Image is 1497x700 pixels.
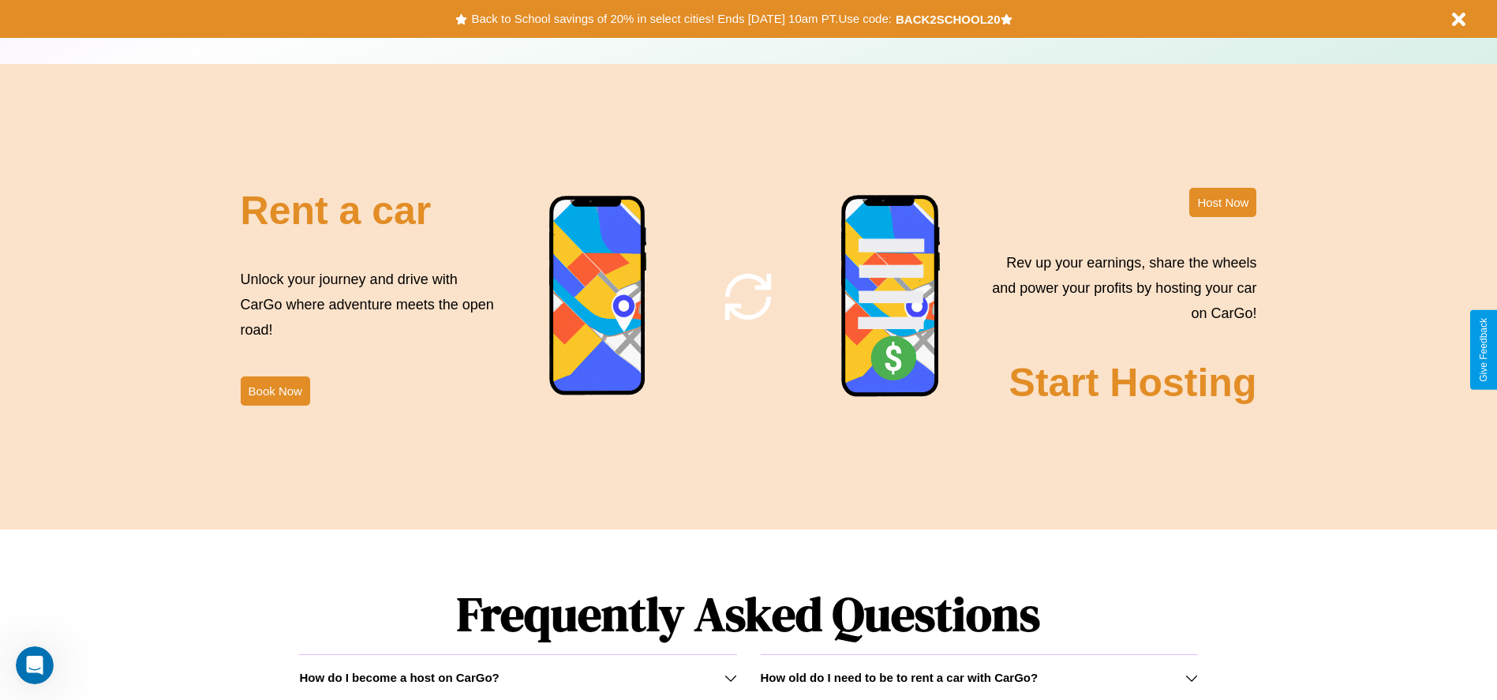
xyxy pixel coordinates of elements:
button: Back to School savings of 20% in select cities! Ends [DATE] 10am PT.Use code: [467,8,895,30]
h2: Start Hosting [1009,360,1257,406]
button: Host Now [1189,188,1256,217]
img: phone [548,195,648,398]
p: Unlock your journey and drive with CarGo where adventure meets the open road! [241,267,500,343]
h2: Rent a car [241,188,432,234]
h1: Frequently Asked Questions [299,574,1197,654]
p: Rev up your earnings, share the wheels and power your profits by hosting your car on CarGo! [982,250,1256,327]
button: Book Now [241,376,310,406]
iframe: Intercom live chat [16,646,54,684]
img: phone [840,194,941,399]
h3: How old do I need to be to rent a car with CarGo? [761,671,1039,684]
b: BACK2SCHOOL20 [896,13,1001,26]
h3: How do I become a host on CarGo? [299,671,499,684]
div: Give Feedback [1478,318,1489,382]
